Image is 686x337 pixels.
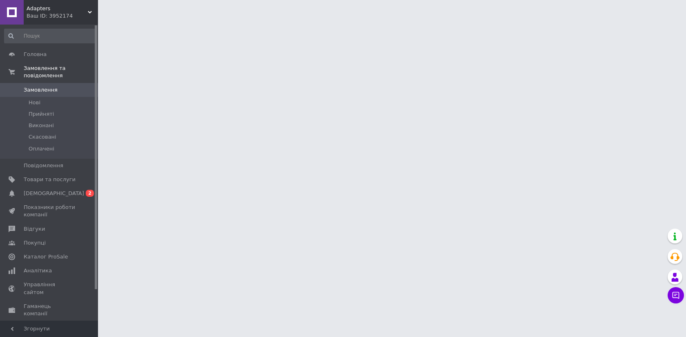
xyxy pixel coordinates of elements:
span: Товари та послуги [24,176,76,183]
span: Головна [24,51,47,58]
span: Відгуки [24,225,45,233]
span: Показники роботи компанії [24,204,76,218]
span: Скасовані [29,133,56,141]
span: Замовлення та повідомлення [24,65,98,79]
input: Пошук [4,29,96,43]
span: Виконані [29,122,54,129]
span: Оплачені [29,145,54,153]
span: Прийняті [29,110,54,118]
span: Гаманець компанії [24,303,76,317]
span: Аналітика [24,267,52,274]
span: Замовлення [24,86,58,94]
span: Каталог ProSale [24,253,68,261]
span: [DEMOGRAPHIC_DATA] [24,190,84,197]
span: Нові [29,99,40,106]
div: Ваш ID: 3952174 [27,12,98,20]
span: Повідомлення [24,162,63,169]
span: Управління сайтом [24,281,76,296]
span: Покупці [24,239,46,247]
button: Чат з покупцем [668,287,684,303]
span: 2 [86,190,94,197]
span: Adapters [27,5,88,12]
